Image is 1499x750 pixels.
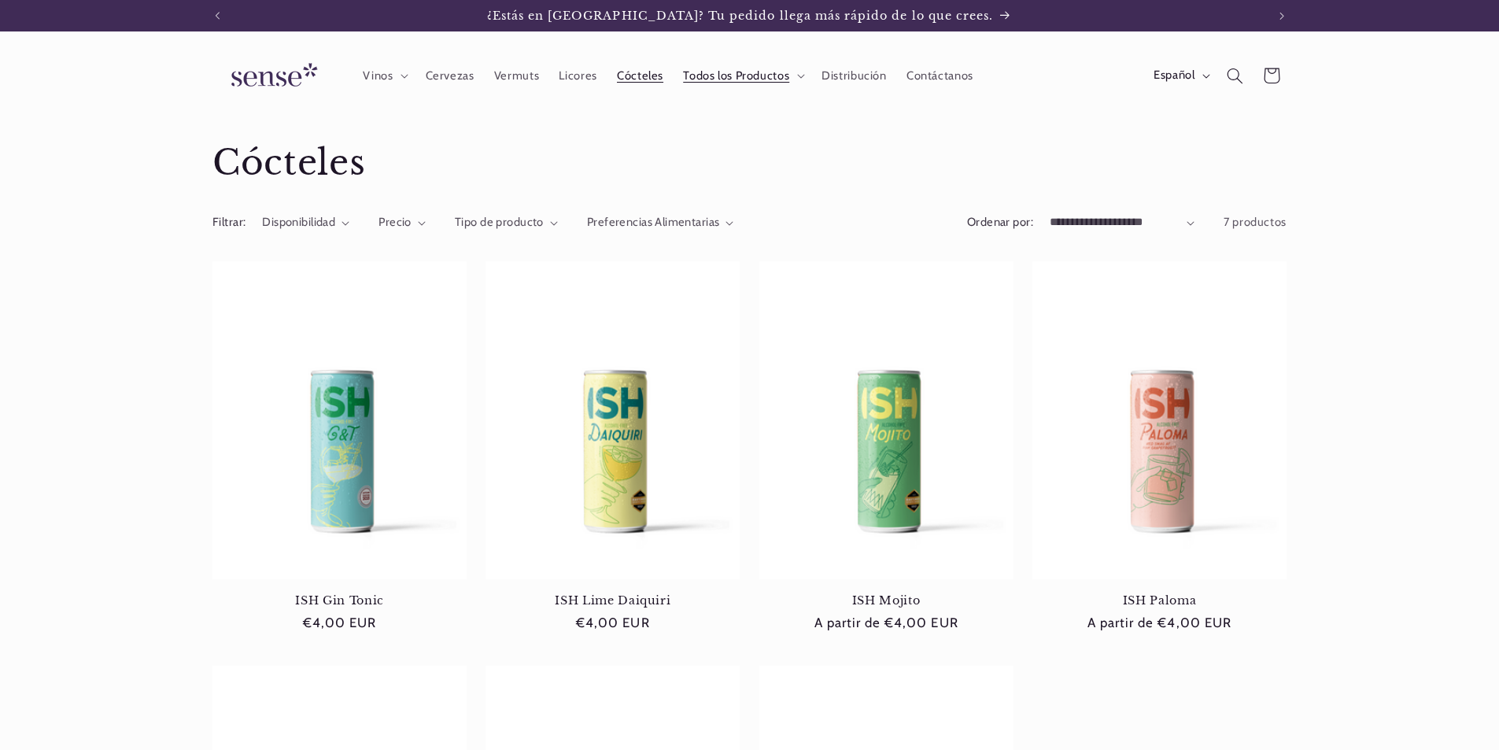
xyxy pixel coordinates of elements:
[363,68,393,83] span: Vinos
[812,58,897,93] a: Distribución
[559,68,596,83] span: Licores
[1217,57,1253,94] summary: Búsqueda
[378,215,412,229] span: Precio
[415,58,484,93] a: Cervezas
[587,215,720,229] span: Preferencias Alimentarias
[896,58,983,93] a: Contáctanos
[486,593,740,608] a: ISH Lime Daiquiri
[212,54,330,98] img: Sense
[967,215,1033,229] label: Ordenar por:
[262,214,349,231] summary: Disponibilidad (0 seleccionado)
[617,68,663,83] span: Cócteles
[212,141,1287,186] h1: Cócteles
[212,214,246,231] h2: Filtrar:
[1224,215,1287,229] span: 7 productos
[378,214,426,231] summary: Precio
[426,68,474,83] span: Cervezas
[494,68,539,83] span: Vermuts
[206,47,337,105] a: Sense
[484,58,549,93] a: Vermuts
[1143,60,1217,91] button: Español
[487,9,994,23] span: ¿Estás en [GEOGRAPHIC_DATA]? Tu pedido llega más rápido de lo que crees.
[353,58,415,93] summary: Vinos
[906,68,973,83] span: Contáctanos
[1154,67,1194,84] span: Español
[683,68,789,83] span: Todos los Productos
[674,58,812,93] summary: Todos los Productos
[455,214,558,231] summary: Tipo de producto (0 seleccionado)
[607,58,673,93] a: Cócteles
[587,214,734,231] summary: Preferencias Alimentarias (0 seleccionado)
[821,68,887,83] span: Distribución
[549,58,607,93] a: Licores
[262,215,335,229] span: Disponibilidad
[1032,593,1287,608] a: ISH Paloma
[212,593,467,608] a: ISH Gin Tonic
[759,593,1013,608] a: ISH Mojito
[455,215,544,229] span: Tipo de producto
